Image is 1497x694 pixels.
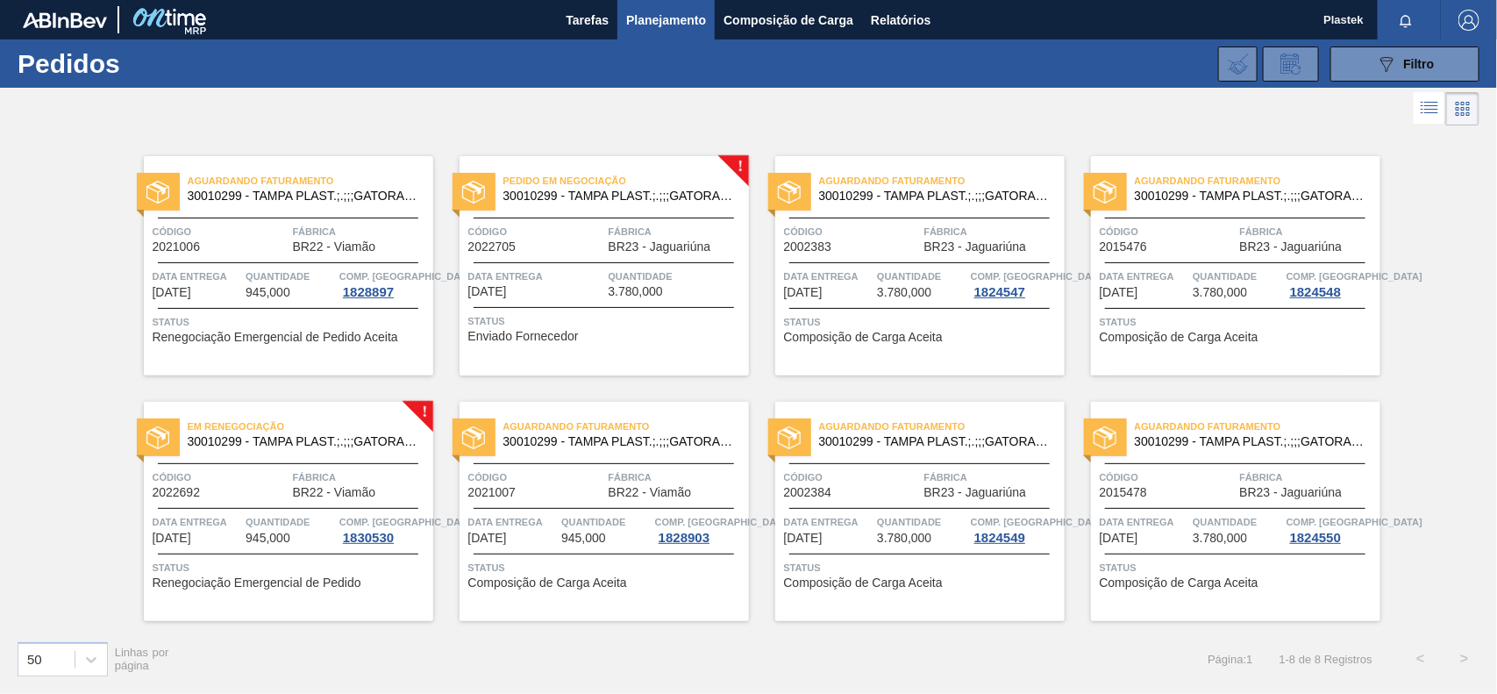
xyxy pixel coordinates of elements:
[18,54,274,74] h1: Pedidos
[1287,285,1344,299] div: 1824548
[871,10,930,31] span: Relatórios
[115,646,169,672] span: Linhas por página
[655,513,791,531] span: Comp. Carga
[1399,637,1443,681] button: <
[188,172,433,190] span: Aguardando Faturamento
[1065,402,1380,621] a: statusAguardando Faturamento30010299 - TAMPA PLAST.;.;;;GATORADE PET500;Código2015478FábricaBR23 ...
[877,532,931,545] span: 3.780,000
[1287,513,1376,545] a: Comp. [GEOGRAPHIC_DATA]1824550
[784,223,920,240] span: Código
[1443,637,1486,681] button: >
[468,469,604,486] span: Código
[778,181,801,204] img: status
[655,531,713,545] div: 1828903
[971,513,1060,545] a: Comp. [GEOGRAPHIC_DATA]1824549
[609,240,711,254] span: BR23 - Jaguariúna
[1240,223,1376,240] span: Fábrica
[1414,92,1446,125] div: Visão em Lista
[433,156,749,376] a: !statusPedido em Negociação30010299 - TAMPA PLAST.;.;;;GATORADE PET500;Código2022705FábricaBR23 -...
[971,268,1060,299] a: Comp. [GEOGRAPHIC_DATA]1824547
[468,285,507,298] span: 08/09/2025
[1100,268,1189,285] span: Data entrega
[1208,653,1252,666] span: Página : 1
[784,331,943,344] span: Composição de Carga Aceita
[784,559,1060,576] span: Status
[246,286,290,299] span: 945,000
[1135,172,1380,190] span: Aguardando Faturamento
[784,532,823,545] span: 23/09/2025
[1065,156,1380,376] a: statusAguardando Faturamento30010299 - TAMPA PLAST.;.;;;GATORADE PET500;Código2015476FábricaBR23 ...
[153,532,191,545] span: 17/09/2025
[609,486,692,499] span: BR22 - Viamão
[1135,190,1366,203] span: 30010299 - TAMPA PLAST.;.;;;GATORADE PET500;
[1100,313,1376,331] span: Status
[1263,47,1319,82] div: Solicitação de Revisão de Pedidos
[433,402,749,621] a: statusAguardando Faturamento30010299 - TAMPA PLAST.;.;;;GATORADE PET500;Código2021007FábricaBR22 ...
[246,532,290,545] span: 945,000
[468,312,745,330] span: Status
[924,469,1060,486] span: Fábrica
[784,486,832,499] span: 2002384
[468,532,507,545] span: 18/09/2025
[819,190,1051,203] span: 30010299 - TAMPA PLAST.;.;;;GATORADE PET500;
[1218,47,1258,82] div: Importar Negociações dos Pedidos
[1193,286,1247,299] span: 3.780,000
[561,513,651,531] span: Quantidade
[784,313,1060,331] span: Status
[1446,92,1479,125] div: Visão em Cards
[468,559,745,576] span: Status
[188,190,419,203] span: 30010299 - TAMPA PLAST.;.;;;GATORADE PET500;
[339,285,397,299] div: 1828897
[1280,653,1372,666] span: 1 - 8 de 8 Registros
[1287,531,1344,545] div: 1824550
[503,435,735,448] span: 30010299 - TAMPA PLAST.;.;;;GATORADE PET500;
[468,486,517,499] span: 2021007
[1100,486,1148,499] span: 2015478
[784,576,943,590] span: Composição de Carga Aceita
[877,268,966,285] span: Quantidade
[153,240,201,254] span: 2021006
[118,402,433,621] a: !statusEm renegociação30010299 - TAMPA PLAST.;.;;;GATORADE PET500;Código2022692FábricaBR22 - Viam...
[626,10,706,31] span: Planejamento
[1100,469,1236,486] span: Código
[877,286,931,299] span: 3.780,000
[468,330,579,343] span: Enviado Fornecedor
[153,286,191,299] span: 07/09/2025
[877,513,966,531] span: Quantidade
[971,531,1029,545] div: 1824549
[153,331,398,344] span: Renegociação Emergencial de Pedido Aceita
[971,285,1029,299] div: 1824547
[971,268,1107,285] span: Comp. Carga
[784,268,873,285] span: Data entrega
[1094,426,1116,449] img: status
[1100,286,1138,299] span: 16/09/2025
[503,190,735,203] span: 30010299 - TAMPA PLAST.;.;;;GATORADE PET500;
[1100,532,1138,545] span: 29/09/2025
[503,418,749,435] span: Aguardando Faturamento
[503,172,749,190] span: Pedido em Negociação
[339,513,429,545] a: Comp. [GEOGRAPHIC_DATA]1830530
[1100,559,1376,576] span: Status
[468,268,604,285] span: Data entrega
[462,426,485,449] img: status
[293,223,429,240] span: Fábrica
[468,240,517,254] span: 2022705
[153,486,201,499] span: 2022692
[27,652,42,667] div: 50
[153,223,289,240] span: Código
[153,576,361,590] span: Renegociação Emergencial de Pedido
[188,435,419,448] span: 30010299 - TAMPA PLAST.;.;;;GATORADE PET500;
[819,418,1065,435] span: Aguardando Faturamento
[1193,532,1247,545] span: 3.780,000
[339,531,397,545] div: 1830530
[1094,181,1116,204] img: status
[819,172,1065,190] span: Aguardando Faturamento
[293,469,429,486] span: Fábrica
[1100,576,1258,590] span: Composição de Carga Aceita
[1135,418,1380,435] span: Aguardando Faturamento
[784,469,920,486] span: Código
[609,223,745,240] span: Fábrica
[971,513,1107,531] span: Comp. Carga
[724,10,853,31] span: Composição de Carga
[339,268,475,285] span: Comp. Carga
